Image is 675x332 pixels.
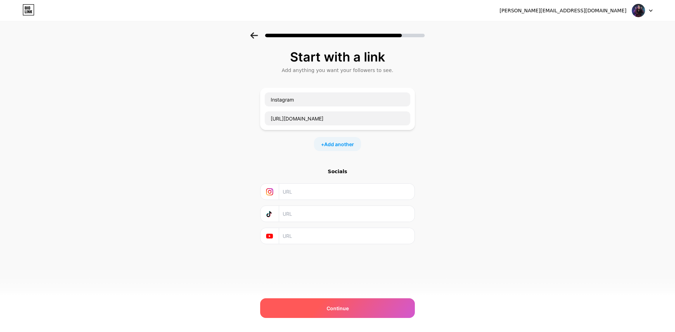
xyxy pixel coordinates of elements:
[265,92,410,106] input: Link name
[283,184,410,200] input: URL
[264,50,411,64] div: Start with a link
[283,206,410,222] input: URL
[260,168,415,175] div: Socials
[327,305,349,312] span: Continue
[283,228,410,244] input: URL
[265,111,410,125] input: URL
[324,141,354,148] span: Add another
[500,7,626,14] div: [PERSON_NAME][EMAIL_ADDRESS][DOMAIN_NAME]
[314,137,361,151] div: +
[632,4,645,17] img: saydafloresmusic
[264,67,411,74] div: Add anything you want your followers to see.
